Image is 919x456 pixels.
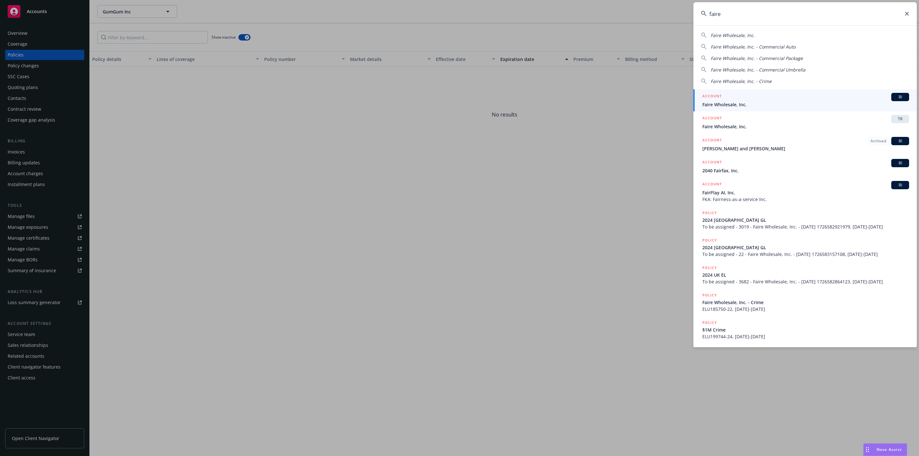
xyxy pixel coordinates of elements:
[693,316,917,343] a: POLICY$1M CrimeELU199744-24, [DATE]-[DATE]
[894,116,907,122] span: TR
[693,2,917,25] input: Search...
[702,181,722,189] h5: ACCOUNT
[693,288,917,316] a: POLICYFaire Wholesale, Inc. - CrimeELU185750-22, [DATE]-[DATE]
[711,67,805,73] span: Faire Wholesale, Inc. - Commercial Umbrella
[693,111,917,133] a: ACCOUNTTRFaire Wholesale, Inc.
[693,234,917,261] a: POLICY2024 [GEOGRAPHIC_DATA] GLTo be assigned - 22 - Faire Wholesale, Inc. - [DATE] 1726583157108...
[894,94,907,100] span: BI
[702,115,722,123] h5: ACCOUNT
[702,167,909,174] span: 2040 Fairfax, Inc.
[702,93,722,101] h5: ACCOUNT
[702,278,909,285] span: To be assigned - 3682 - Faire Wholesale, Inc. - [DATE] 1726582864123, [DATE]-[DATE]
[702,210,717,216] h5: POLICY
[702,306,909,312] span: ELU185750-22, [DATE]-[DATE]
[693,133,917,155] a: ACCOUNTArchivedBI[PERSON_NAME] and [PERSON_NAME]
[702,237,717,243] h5: POLICY
[702,272,909,278] span: 2024 UK EL
[693,89,917,111] a: ACCOUNTBIFaire Wholesale, Inc.
[702,299,909,306] span: Faire Wholesale, Inc. - Crime
[702,292,717,298] h5: POLICY
[702,265,717,271] h5: POLICY
[702,251,909,258] span: To be assigned - 22 - Faire Wholesale, Inc. - [DATE] 1726583157108, [DATE]-[DATE]
[702,145,909,152] span: [PERSON_NAME] and [PERSON_NAME]
[702,196,909,203] span: FKA: Fairness-as-a-service Inc.
[702,326,909,333] span: $1M Crime
[702,333,909,340] span: ELU199744-24, [DATE]-[DATE]
[894,182,907,188] span: BI
[877,447,902,452] span: Nova Assist
[711,55,803,61] span: Faire Wholesale, Inc. - Commercial Package
[693,206,917,234] a: POLICY2024 [GEOGRAPHIC_DATA] GLTo be assigned - 3019 - Faire Wholesale, Inc. - [DATE] 17265829219...
[702,137,722,145] h5: ACCOUNT
[894,138,907,144] span: BI
[693,155,917,177] a: ACCOUNTBI2040 Fairfax, Inc.
[693,177,917,206] a: ACCOUNTBIFairPlay AI, Inc.FKA: Fairness-as-a-service Inc.
[702,319,717,326] h5: POLICY
[702,189,909,196] span: FairPlay AI, Inc.
[711,78,772,84] span: Faire Wholesale, Inc. - Crime
[702,223,909,230] span: To be assigned - 3019 - Faire Wholesale, Inc. - [DATE] 1726582921979, [DATE]-[DATE]
[711,44,796,50] span: Faire Wholesale, Inc. - Commercial Auto
[863,443,907,456] button: Nova Assist
[863,444,871,456] div: Drag to move
[702,101,909,108] span: Faire Wholesale, Inc.
[894,160,907,166] span: BI
[702,217,909,223] span: 2024 [GEOGRAPHIC_DATA] GL
[711,32,755,38] span: Faire Wholesale, Inc.
[870,138,886,144] span: Archived
[693,261,917,288] a: POLICY2024 UK ELTo be assigned - 3682 - Faire Wholesale, Inc. - [DATE] 1726582864123, [DATE]-[DATE]
[702,123,909,130] span: Faire Wholesale, Inc.
[702,159,722,167] h5: ACCOUNT
[702,244,909,251] span: 2024 [GEOGRAPHIC_DATA] GL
